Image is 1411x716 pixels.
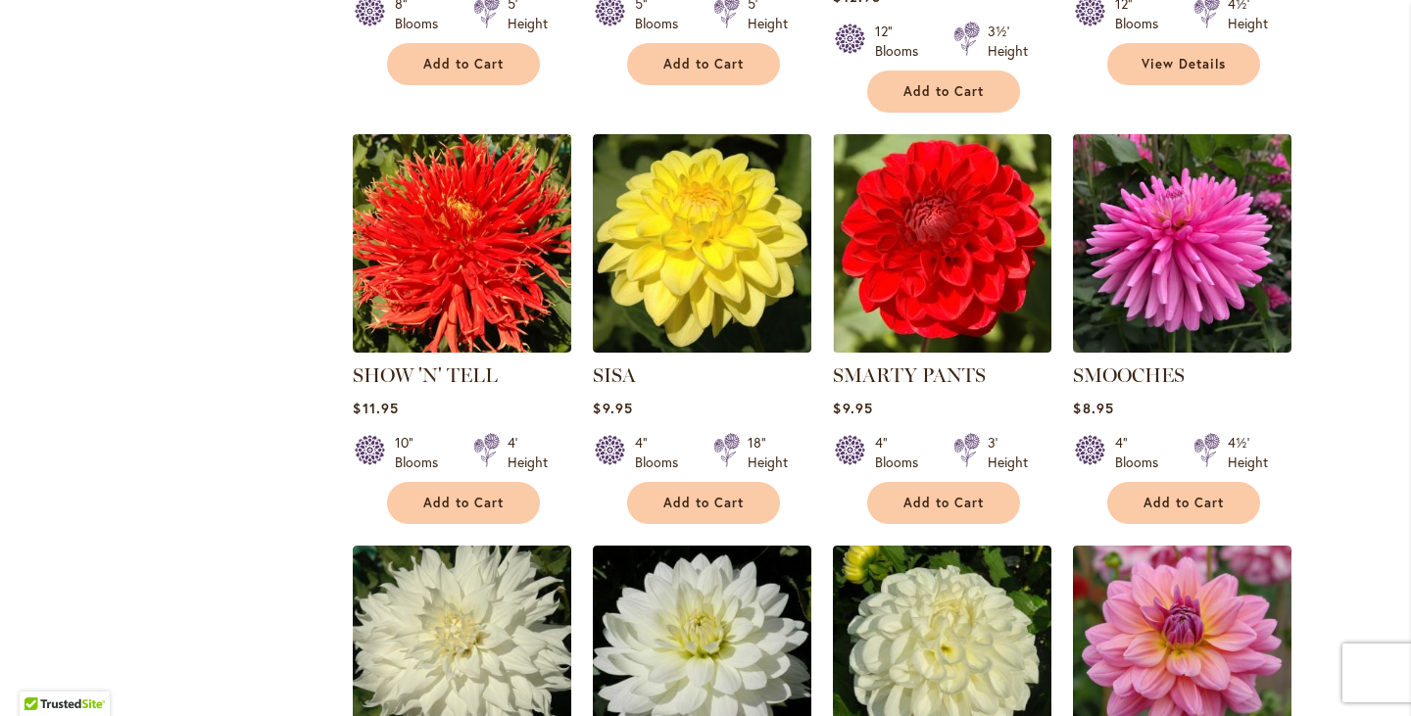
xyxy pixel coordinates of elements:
div: 4" Blooms [875,433,930,472]
span: $11.95 [353,399,398,417]
button: Add to Cart [867,71,1020,113]
button: Add to Cart [387,482,540,524]
img: SISA [593,134,811,353]
div: 4' Height [508,433,548,472]
a: SMOOCHES [1073,363,1185,387]
a: SHOW 'N' TELL [353,363,498,387]
div: 18" Height [748,433,788,472]
div: 4" Blooms [635,433,690,472]
span: Add to Cart [1143,495,1224,511]
span: Add to Cart [903,83,984,100]
div: 3' Height [988,433,1028,472]
span: Add to Cart [423,56,504,72]
button: Add to Cart [627,482,780,524]
div: 10" Blooms [395,433,450,472]
span: $9.95 [593,399,632,417]
button: Add to Cart [627,43,780,85]
div: 3½' Height [988,22,1028,61]
div: 12" Blooms [875,22,930,61]
a: View Details [1107,43,1260,85]
a: SISA [593,363,636,387]
img: SMOOCHES [1073,134,1291,353]
span: Add to Cart [423,495,504,511]
button: Add to Cart [387,43,540,85]
span: Add to Cart [663,56,744,72]
a: SHOW 'N' TELL [353,338,571,357]
a: SMOOCHES [1073,338,1291,357]
span: View Details [1142,56,1226,72]
a: SMARTY PANTS [833,363,986,387]
div: 4½' Height [1228,433,1268,472]
a: SMARTY PANTS [833,338,1051,357]
span: Add to Cart [663,495,744,511]
div: 4" Blooms [1115,433,1170,472]
a: SISA [593,338,811,357]
img: SMARTY PANTS [833,134,1051,353]
span: $9.95 [833,399,872,417]
button: Add to Cart [1107,482,1260,524]
button: Add to Cart [867,482,1020,524]
iframe: Launch Accessibility Center [15,646,70,701]
span: Add to Cart [903,495,984,511]
img: SHOW 'N' TELL [353,134,571,353]
span: $8.95 [1073,399,1113,417]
